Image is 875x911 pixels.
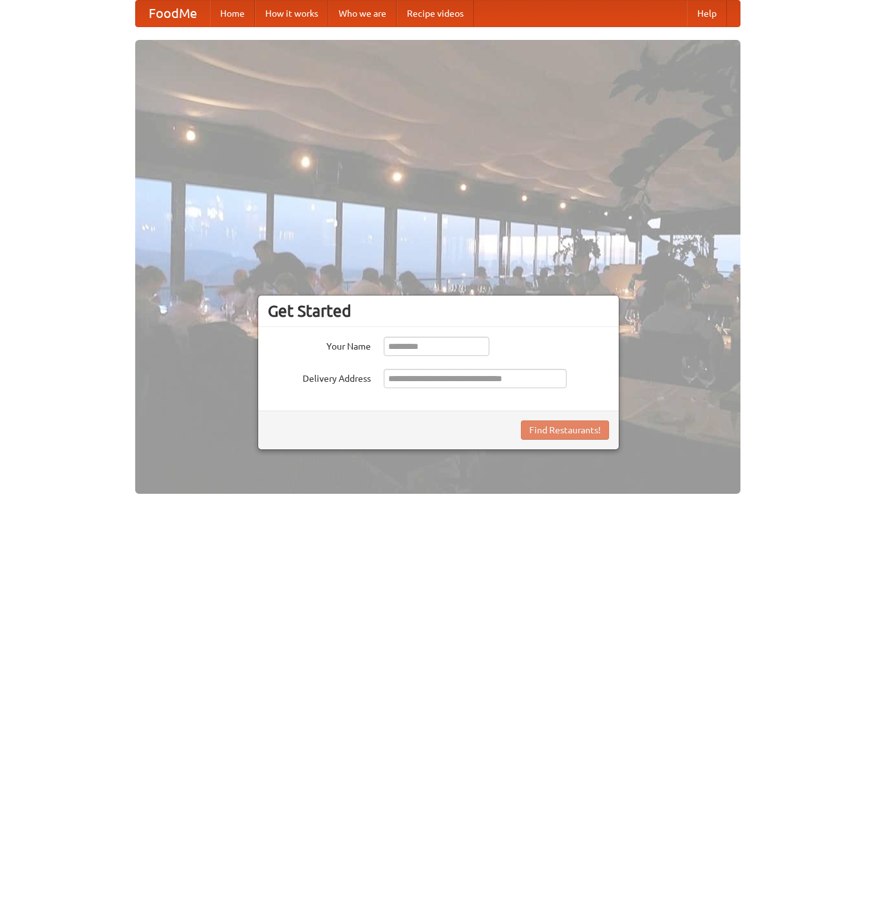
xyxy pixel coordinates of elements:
[268,301,609,321] h3: Get Started
[521,420,609,440] button: Find Restaurants!
[397,1,474,26] a: Recipe videos
[210,1,255,26] a: Home
[255,1,328,26] a: How it works
[687,1,727,26] a: Help
[328,1,397,26] a: Who we are
[268,337,371,353] label: Your Name
[268,369,371,385] label: Delivery Address
[136,1,210,26] a: FoodMe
